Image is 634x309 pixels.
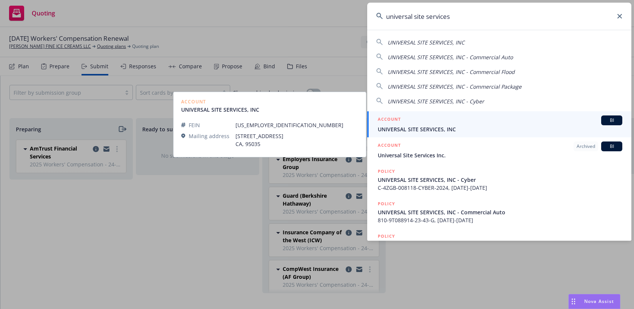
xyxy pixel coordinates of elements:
[388,54,513,61] span: UNIVERSAL SITE SERVICES, INC - Commercial Auto
[367,111,631,137] a: ACCOUNTBIUNIVERSAL SITE SERVICES, INC
[388,98,484,105] span: UNIVERSAL SITE SERVICES, INC - Cyber
[604,117,619,124] span: BI
[378,232,395,240] h5: POLICY
[367,163,631,196] a: POLICYUNIVERSAL SITE SERVICES, INC - CyberC-4ZGB-008118-CYBER-2024, [DATE]-[DATE]
[378,151,622,159] span: Universal Site Services Inc.
[604,143,619,150] span: BI
[378,115,401,125] h5: ACCOUNT
[388,68,515,75] span: UNIVERSAL SITE SERVICES, INC - Commercial Flood
[367,228,631,261] a: POLICY
[388,83,522,90] span: UNIVERSAL SITE SERVICES, INC - Commercial Package
[378,184,622,192] span: C-4ZGB-008118-CYBER-2024, [DATE]-[DATE]
[378,208,622,216] span: UNIVERSAL SITE SERVICES, INC - Commercial Auto
[378,216,622,224] span: 810-9T088914-23-43-G, [DATE]-[DATE]
[367,3,631,30] input: Search...
[378,168,395,175] h5: POLICY
[367,137,631,163] a: ACCOUNTArchivedBIUniversal Site Services Inc.
[378,176,622,184] span: UNIVERSAL SITE SERVICES, INC - Cyber
[367,196,631,228] a: POLICYUNIVERSAL SITE SERVICES, INC - Commercial Auto810-9T088914-23-43-G, [DATE]-[DATE]
[378,125,622,133] span: UNIVERSAL SITE SERVICES, INC
[577,143,595,150] span: Archived
[388,39,465,46] span: UNIVERSAL SITE SERVICES, INC
[568,294,620,309] button: Nova Assist
[569,294,578,309] div: Drag to move
[378,141,401,151] h5: ACCOUNT
[378,200,395,208] h5: POLICY
[584,298,614,304] span: Nova Assist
